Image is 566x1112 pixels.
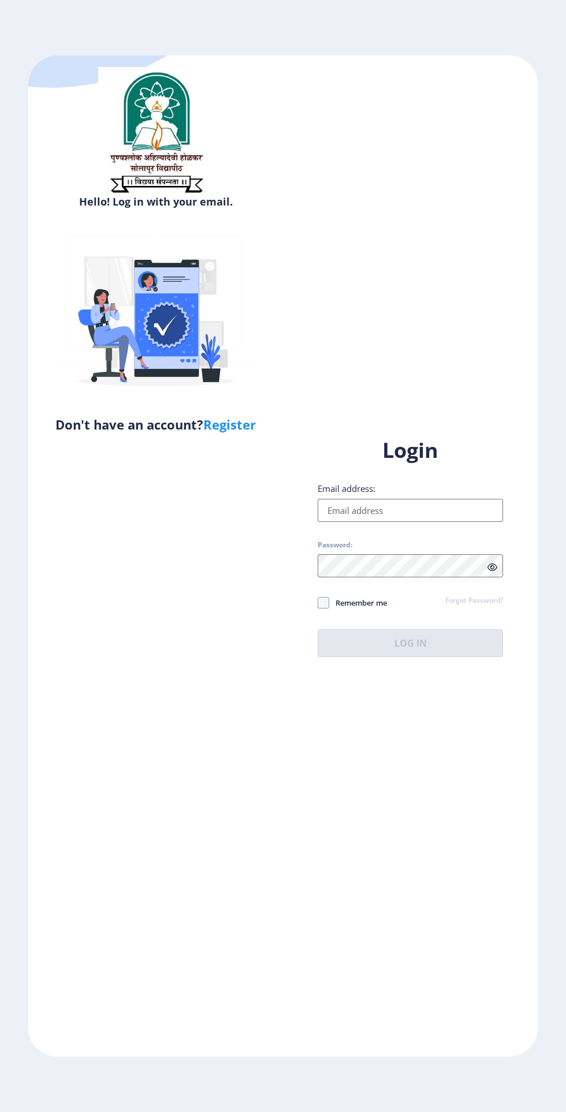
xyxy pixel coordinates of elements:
[329,596,387,610] span: Remember me
[445,596,503,606] a: Forgot Password?
[37,415,274,434] h5: Don't have an account?
[318,629,503,657] button: Log In
[318,540,352,550] label: Password:
[37,195,274,208] h6: Hello! Log in with your email.
[55,213,257,415] img: Verified-rafiki.svg
[318,483,375,494] label: Email address:
[318,499,503,522] input: Email address
[318,436,503,464] h1: Login
[98,67,214,197] img: sulogo.png
[203,416,256,433] a: Register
